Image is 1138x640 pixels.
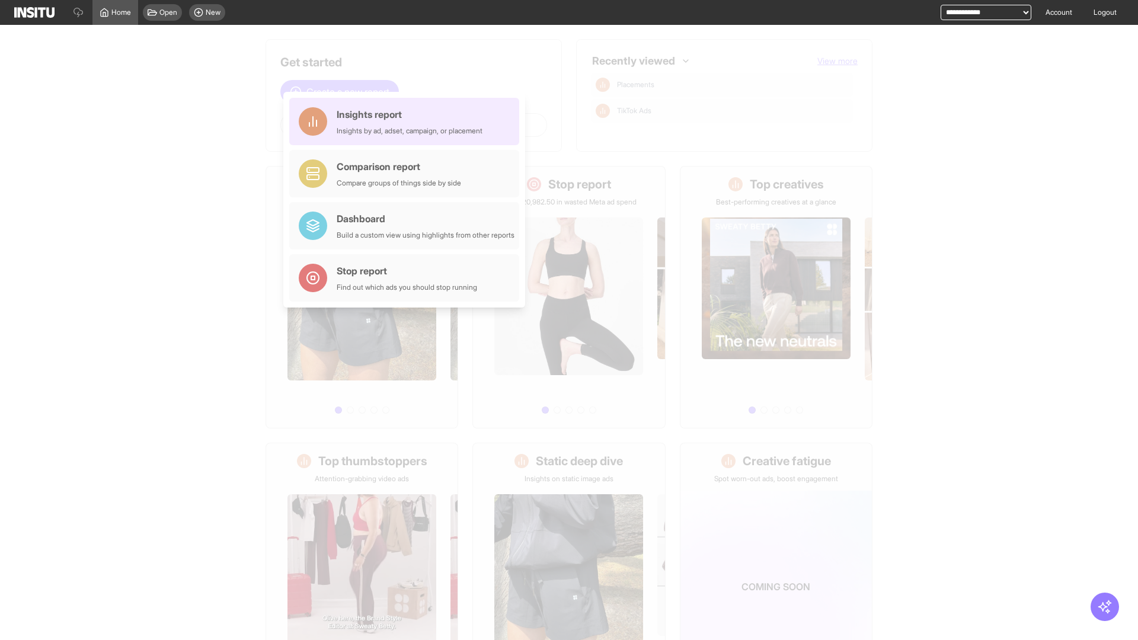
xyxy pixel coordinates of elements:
[337,178,461,188] div: Compare groups of things side by side
[159,8,177,17] span: Open
[337,159,461,174] div: Comparison report
[337,126,482,136] div: Insights by ad, adset, campaign, or placement
[14,7,55,18] img: Logo
[337,264,477,278] div: Stop report
[337,231,514,240] div: Build a custom view using highlights from other reports
[337,212,514,226] div: Dashboard
[206,8,220,17] span: New
[337,283,477,292] div: Find out which ads you should stop running
[337,107,482,121] div: Insights report
[111,8,131,17] span: Home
